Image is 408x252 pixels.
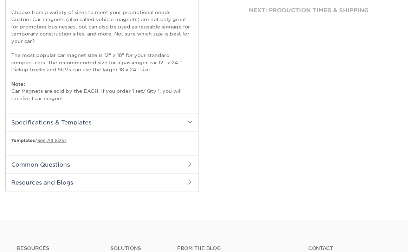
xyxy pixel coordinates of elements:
[177,246,289,252] h4: From the Blog
[110,246,167,252] h4: Solutions
[2,231,60,250] iframe: Google Customer Reviews
[11,137,193,144] p: /
[308,246,391,252] a: Contact
[11,138,35,143] b: Templates
[6,174,199,192] h2: Resources and Blogs
[11,81,25,87] strong: Note:
[6,155,199,174] h2: Common Questions
[6,113,199,131] h2: Specifications & Templates
[37,138,66,143] a: See All Sizes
